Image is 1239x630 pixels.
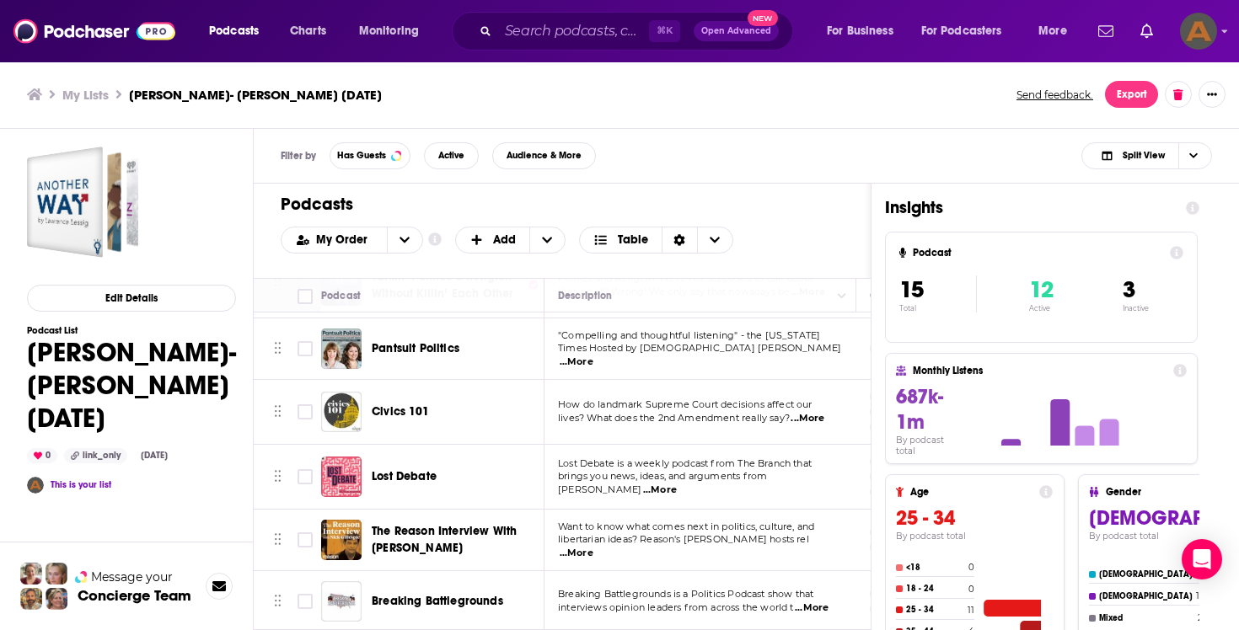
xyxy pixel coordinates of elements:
[1038,19,1067,43] span: More
[493,234,516,246] span: Add
[558,470,767,495] span: brings you news, ideas, and arguments from [PERSON_NAME]
[910,486,1032,498] h4: Age
[815,18,914,45] button: open menu
[558,533,809,545] span: libertarian ideas? Reason's [PERSON_NAME] hosts rel
[1199,81,1226,108] button: Show More Button
[46,563,67,585] img: Jules Profile
[1011,88,1098,102] button: Send feedback.
[1182,539,1222,579] div: Open Intercom Messenger
[791,412,824,425] span: ...More
[330,142,410,169] button: Has Guests
[372,524,517,555] span: The Reason Interview With [PERSON_NAME]
[372,469,437,483] span: Lost Debate
[870,526,909,539] a: News
[1029,275,1054,304] span: 12
[870,342,909,355] a: News
[1091,17,1120,45] a: Show notifications dropdown
[896,505,1053,531] h3: 25 - 34
[129,87,382,103] h3: [PERSON_NAME]- [PERSON_NAME] [DATE]
[78,587,191,604] h3: Concierge Team
[507,151,582,160] span: Audience & More
[455,227,566,254] button: + Add
[870,541,917,554] a: Politics
[1180,13,1217,50] img: User Profile
[910,18,1027,45] button: open menu
[896,435,965,456] h4: By podcast total
[899,304,976,312] p: Total
[272,399,283,424] button: Move
[558,398,813,410] span: How do landmark Supreme Court decisions affect our
[272,589,283,614] button: Move
[272,527,283,553] button: Move
[1134,17,1160,45] a: Show notifications dropdown
[347,18,441,45] button: open menu
[64,448,127,463] div: link_only
[272,464,283,489] button: Move
[560,355,593,369] span: ...More
[279,18,336,45] a: Charts
[1099,569,1194,579] h4: [DEMOGRAPHIC_DATA]
[921,19,1002,43] span: For Podcasters
[27,325,236,336] h3: Podcast List
[372,523,539,557] a: The Reason Interview With [PERSON_NAME]
[372,468,437,485] a: Lost Debate
[387,227,422,253] button: open menu
[27,147,138,258] a: Ainsley Shea- Patrick Rosenstiel 9/19/24
[428,232,442,248] a: Show additional information
[281,150,316,162] h3: Filter by
[498,18,649,45] input: Search podcasts, credits, & more...
[321,286,361,306] div: Podcast
[13,15,175,47] a: Podchaser - Follow, Share and Rate Podcasts
[748,10,778,26] span: New
[906,605,964,615] h4: 25 - 34
[913,365,1166,376] h4: Monthly Listens
[372,594,503,608] span: Breaking Battlegrounds
[290,19,326,43] span: Charts
[870,455,909,468] a: News
[579,227,733,254] button: Choose View
[298,404,313,419] span: Toggle select row
[1029,304,1054,312] p: Active
[468,12,809,51] div: Search podcasts, credits, & more...
[372,593,503,610] a: Breaking Battlegrounds
[827,19,893,43] span: For Business
[321,581,362,622] a: Breaking Battlegrounds
[1099,613,1194,623] h4: Mixed
[27,477,44,494] img: Ainsley Shea
[558,329,820,341] span: "Compelling and thoughtful listening" - the [US_STATE]
[27,336,236,435] h1: [PERSON_NAME]- [PERSON_NAME] [DATE]
[968,562,974,573] h4: 0
[27,448,57,463] div: 0
[968,584,974,595] h4: 0
[359,19,419,43] span: Monitoring
[1081,142,1212,169] h2: Choose View
[134,449,174,462] div: [DATE]
[321,520,362,560] img: The Reason Interview With Nick Gillespie
[20,563,42,585] img: Sydney Profile
[281,194,830,215] h1: Podcasts
[492,142,596,169] button: Audience & More
[558,601,794,613] span: interviews opinion leaders from across the world t
[1180,13,1217,50] button: Show profile menu
[896,531,1053,542] h4: By podcast total
[870,470,917,483] a: Politics
[209,19,259,43] span: Podcasts
[372,340,459,357] a: Pantsuit Politics
[321,392,362,432] img: Civics 101
[321,456,362,497] img: Lost Debate
[27,285,236,312] button: Edit Details
[558,457,812,469] span: Lost Debate is a weekly podcast from The Branch that
[91,569,173,585] span: Message your
[885,197,1172,218] h1: Insights
[281,227,423,254] h2: Choose List sort
[558,412,790,424] span: lives? What does the 2nd Amendment really say?
[870,420,918,434] a: Society
[906,563,965,573] h4: <18
[438,151,464,160] span: Active
[870,602,917,616] a: Politics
